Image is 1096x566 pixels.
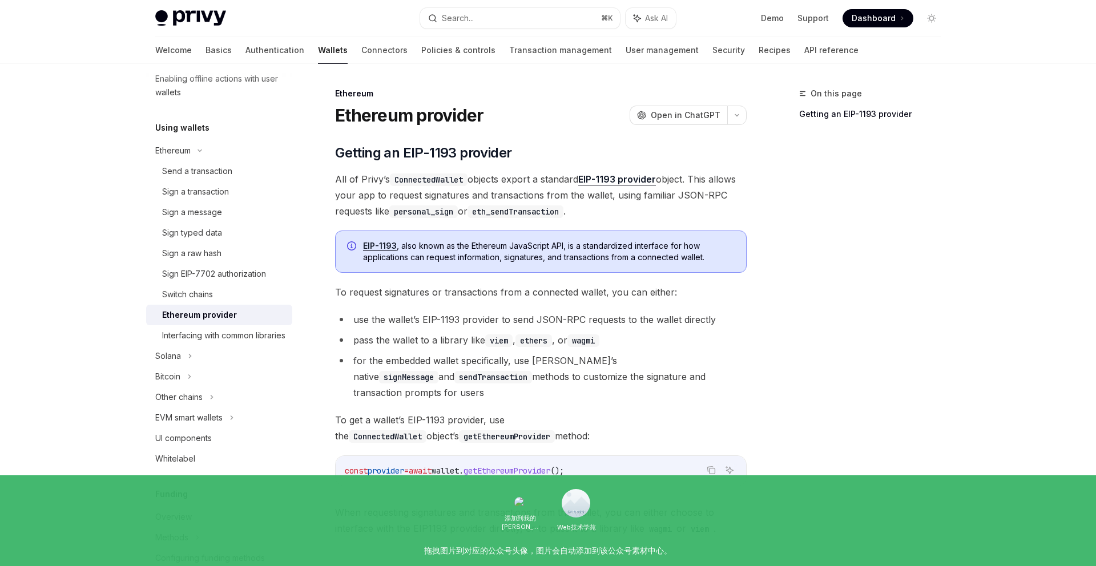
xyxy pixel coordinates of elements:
button: Search...⌘K [420,8,620,29]
a: Sign a raw hash [146,243,292,264]
a: Support [797,13,829,24]
div: Sign a message [162,205,222,219]
a: EIP-1193 [363,241,397,251]
span: Ask AI [645,13,668,24]
a: Interfacing with common libraries [146,325,292,346]
span: (); [550,466,564,476]
code: wagmi [567,334,599,347]
li: for the embedded wallet specifically, use [PERSON_NAME]’s native and methods to customize the sig... [335,353,747,401]
div: Enabling offline actions with user wallets [155,72,285,99]
a: Ethereum provider [146,305,292,325]
code: viem [485,334,513,347]
code: eth_sendTransaction [468,205,563,218]
a: UI components [146,428,292,448]
div: Ethereum [335,88,747,99]
span: provider [368,466,404,476]
span: Dashboard [852,13,896,24]
span: Getting an EIP-1193 provider [335,144,511,162]
div: Interfacing with common libraries [162,329,285,342]
span: , also known as the Ethereum JavaScript API, is a standardized interface for how applications can... [363,240,735,263]
a: Policies & controls [421,37,495,64]
a: Demo [761,13,784,24]
div: Whitelabel [155,452,195,466]
button: Ask AI [626,8,676,29]
div: Search... [442,11,474,25]
svg: Info [347,241,358,253]
span: getEthereumProvider [464,466,550,476]
img: light logo [155,10,226,26]
h5: Using wallets [155,121,209,135]
span: . [459,466,464,476]
a: Recipes [759,37,791,64]
a: Wallets [318,37,348,64]
span: To request signatures or transactions from a connected wallet, you can either: [335,284,747,300]
a: API reference [804,37,859,64]
span: wallet [432,466,459,476]
a: Connectors [361,37,408,64]
div: Other chains [155,390,203,404]
div: Sign a transaction [162,185,229,199]
div: Switch chains [162,288,213,301]
span: const [345,466,368,476]
span: All of Privy’s objects export a standard object. This allows your app to request signatures and t... [335,171,747,219]
code: ethers [515,334,552,347]
button: Ask AI [722,463,737,478]
button: Open in ChatGPT [630,106,727,125]
a: User management [626,37,699,64]
span: Open in ChatGPT [651,110,720,121]
code: signMessage [379,371,438,383]
code: ConnectedWallet [349,430,426,443]
a: Sign EIP-7702 authorization [146,264,292,284]
span: To get a wallet’s EIP-1193 provider, use the object’s method: [335,412,747,444]
div: Sign typed data [162,226,222,240]
a: Welcome [155,37,192,64]
div: Send a transaction [162,164,232,178]
code: ConnectedWallet [390,173,468,186]
button: Copy the contents from the code block [704,463,719,478]
a: Authentication [245,37,304,64]
a: Sign a transaction [146,181,292,202]
h1: Ethereum provider [335,105,483,126]
code: getEthereumProvider [459,430,555,443]
span: On this page [811,87,862,100]
a: Dashboard [843,9,913,27]
a: Whitelabel [146,448,292,469]
a: Switch chains [146,284,292,305]
span: = [404,466,409,476]
span: await [409,466,432,476]
div: Solana [155,349,181,363]
button: Toggle dark mode [922,9,941,27]
a: Sign typed data [146,223,292,243]
a: Security [712,37,745,64]
code: sendTransaction [454,371,532,383]
a: Enabling offline actions with user wallets [146,68,292,103]
a: Getting an EIP-1193 provider [799,105,950,123]
code: personal_sign [389,205,458,218]
div: Ethereum [155,144,191,157]
div: EVM smart wallets [155,411,223,424]
a: Send a transaction [146,161,292,181]
li: use the wallet’s EIP-1193 provider to send JSON-RPC requests to the wallet directly [335,312,747,328]
div: Sign a raw hash [162,246,221,260]
a: EIP-1193 provider [578,173,656,185]
li: pass the wallet to a library like , , or [335,332,747,348]
div: UI components [155,431,212,445]
a: Sign a message [146,202,292,223]
div: Ethereum provider [162,308,237,322]
a: Transaction management [509,37,612,64]
div: Sign EIP-7702 authorization [162,267,266,281]
a: Basics [205,37,232,64]
div: Bitcoin [155,370,180,383]
span: ⌘ K [601,14,613,23]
